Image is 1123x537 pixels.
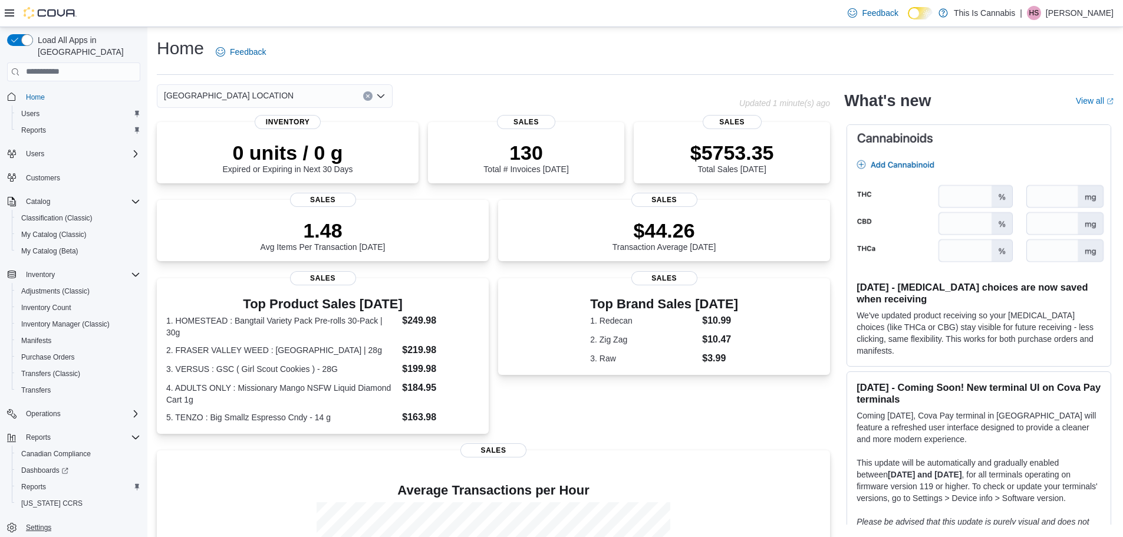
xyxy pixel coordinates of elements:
button: Inventory [21,268,60,282]
dd: $163.98 [402,410,479,424]
button: Settings [2,519,145,536]
dt: 1. HOMESTEAD : Bangtail Variety Pack Pre-rolls 30-Pack | 30g [166,315,397,338]
span: Sales [631,271,697,285]
dd: $219.98 [402,343,479,357]
span: Inventory Manager (Classic) [17,317,140,331]
dd: $10.47 [702,332,738,347]
span: Dashboards [21,466,68,475]
button: Users [2,146,145,162]
p: This Is Cannabis [954,6,1015,20]
a: Home [21,90,50,104]
p: | [1020,6,1022,20]
button: Manifests [12,332,145,349]
button: [US_STATE] CCRS [12,495,145,512]
span: Feedback [862,7,898,19]
p: [PERSON_NAME] [1046,6,1114,20]
button: My Catalog (Beta) [12,243,145,259]
dt: 2. FRASER VALLEY WEED : [GEOGRAPHIC_DATA] | 28g [166,344,397,356]
span: Operations [21,407,140,421]
dt: 2. Zig Zag [590,334,697,345]
button: Reports [21,430,55,444]
dd: $10.99 [702,314,738,328]
div: Total # Invoices [DATE] [483,141,568,174]
p: We've updated product receiving so your [MEDICAL_DATA] choices (like THCa or CBG) stay visible fo... [857,309,1101,357]
span: Catalog [21,195,140,209]
span: Sales [460,443,526,457]
span: Manifests [17,334,140,348]
span: [US_STATE] CCRS [21,499,83,508]
h1: Home [157,37,204,60]
button: Users [21,147,49,161]
dd: $199.98 [402,362,479,376]
dt: 4. ADULTS ONLY : Missionary Mango NSFW Liquid Diamond Cart 1g [166,382,397,406]
button: Purchase Orders [12,349,145,365]
p: 0 units / 0 g [223,141,353,164]
p: $44.26 [612,219,716,242]
span: Dashboards [17,463,140,477]
p: $5753.35 [690,141,774,164]
button: Transfers (Classic) [12,365,145,382]
span: Users [21,109,39,118]
h2: What's new [844,91,931,110]
span: Reports [26,433,51,442]
span: Inventory Manager (Classic) [21,319,110,329]
p: This update will be automatically and gradually enabled between , for all terminals operating on ... [857,457,1101,504]
span: Reports [17,480,140,494]
span: Settings [21,520,140,535]
span: Load All Apps in [GEOGRAPHIC_DATA] [33,34,140,58]
span: Inventory [255,115,321,129]
span: Transfers [21,386,51,395]
a: Feedback [211,40,271,64]
span: Canadian Compliance [21,449,91,459]
span: Reports [21,482,46,492]
button: Clear input [363,91,373,101]
a: Customers [21,171,65,185]
span: Transfers (Classic) [21,369,80,378]
div: Avg Items Per Transaction [DATE] [261,219,386,252]
span: Purchase Orders [17,350,140,364]
a: My Catalog (Beta) [17,244,83,258]
button: Catalog [21,195,55,209]
a: Purchase Orders [17,350,80,364]
dt: 3. Raw [590,352,697,364]
div: Heather Sumner [1027,6,1041,20]
strong: [DATE] and [DATE] [888,470,961,479]
button: Adjustments (Classic) [12,283,145,299]
span: Users [26,149,44,159]
div: Total Sales [DATE] [690,141,774,174]
button: Customers [2,169,145,186]
a: Inventory Manager (Classic) [17,317,114,331]
span: HS [1029,6,1039,20]
span: Settings [26,523,51,532]
h3: Top Brand Sales [DATE] [590,297,738,311]
h3: [DATE] - [MEDICAL_DATA] choices are now saved when receiving [857,281,1101,305]
span: Adjustments (Classic) [17,284,140,298]
a: Users [17,107,44,121]
dt: 1. Redecan [590,315,697,327]
span: Customers [21,170,140,185]
a: Adjustments (Classic) [17,284,94,298]
span: Reports [21,430,140,444]
span: Inventory Count [17,301,140,315]
span: Sales [290,271,356,285]
p: 1.48 [261,219,386,242]
span: Customers [26,173,60,183]
button: Canadian Compliance [12,446,145,462]
a: Inventory Count [17,301,76,315]
span: Inventory Count [21,303,71,312]
p: Coming [DATE], Cova Pay terminal in [GEOGRAPHIC_DATA] will feature a refreshed user interface des... [857,410,1101,445]
p: Updated 1 minute(s) ago [739,98,830,108]
dd: $249.98 [402,314,479,328]
span: Dark Mode [908,19,908,20]
span: Sales [497,115,556,129]
span: Canadian Compliance [17,447,140,461]
dd: $3.99 [702,351,738,365]
span: Inventory [21,268,140,282]
span: Purchase Orders [21,352,75,362]
span: Feedback [230,46,266,58]
span: Adjustments (Classic) [21,286,90,296]
a: [US_STATE] CCRS [17,496,87,510]
a: Settings [21,520,56,535]
span: Reports [21,126,46,135]
a: Classification (Classic) [17,211,97,225]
